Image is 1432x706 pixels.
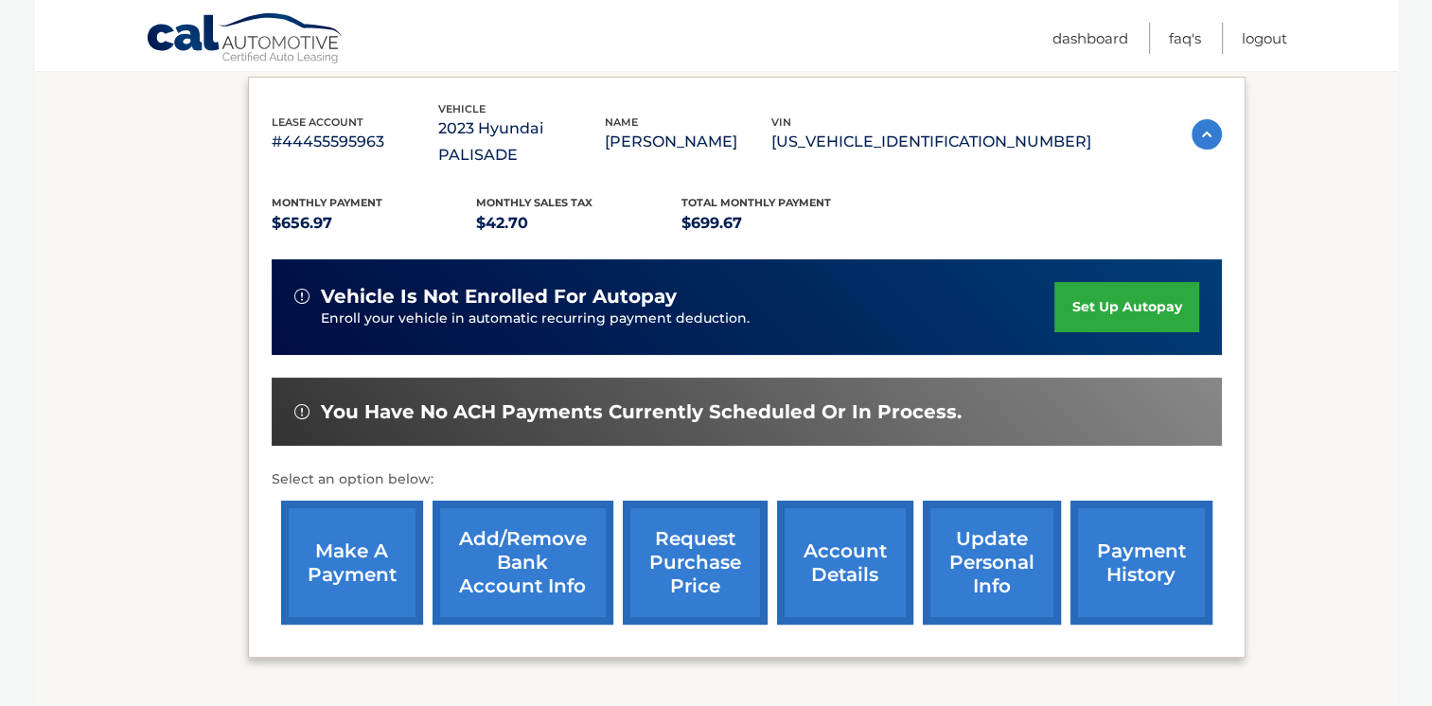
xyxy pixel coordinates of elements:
span: You have no ACH payments currently scheduled or in process. [321,400,962,424]
p: Select an option below: [272,468,1222,491]
span: vehicle [438,102,486,115]
p: [US_VEHICLE_IDENTIFICATION_NUMBER] [771,129,1091,155]
a: Dashboard [1052,23,1128,54]
img: accordion-active.svg [1192,119,1222,150]
span: Total Monthly Payment [681,196,831,209]
span: vin [771,115,791,129]
p: 2023 Hyundai PALISADE [438,115,605,168]
p: $656.97 [272,210,477,237]
p: #44455595963 [272,129,438,155]
a: payment history [1070,501,1212,625]
p: $42.70 [476,210,681,237]
a: FAQ's [1169,23,1201,54]
img: alert-white.svg [294,289,309,304]
a: set up autopay [1054,282,1198,332]
a: request purchase price [623,501,768,625]
span: Monthly Payment [272,196,382,209]
a: Logout [1242,23,1287,54]
a: make a payment [281,501,423,625]
img: alert-white.svg [294,404,309,419]
a: update personal info [923,501,1061,625]
span: lease account [272,115,363,129]
p: $699.67 [681,210,887,237]
a: Cal Automotive [146,12,345,67]
span: Monthly sales Tax [476,196,592,209]
span: vehicle is not enrolled for autopay [321,285,677,309]
a: Add/Remove bank account info [433,501,613,625]
p: [PERSON_NAME] [605,129,771,155]
a: account details [777,501,913,625]
span: name [605,115,638,129]
p: Enroll your vehicle in automatic recurring payment deduction. [321,309,1055,329]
